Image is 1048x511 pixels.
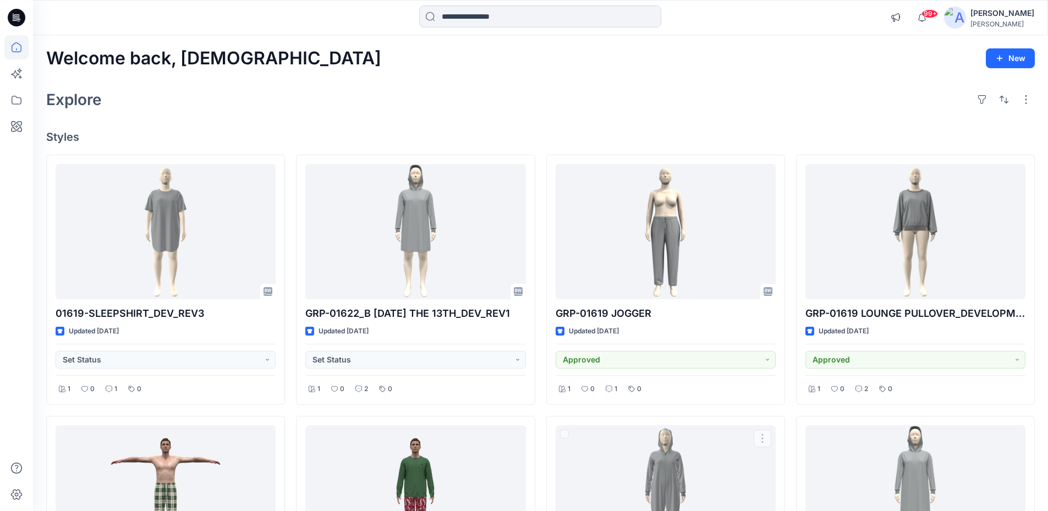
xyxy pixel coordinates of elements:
h4: Styles [46,130,1035,144]
p: 2 [864,383,868,395]
p: 01619-SLEEPSHIRT_DEV_REV3 [56,306,276,321]
p: 1 [614,383,617,395]
p: 0 [388,383,392,395]
p: 1 [817,383,820,395]
p: 0 [840,383,844,395]
p: GRP-01619 JOGGER [556,306,776,321]
button: New [986,48,1035,68]
p: 0 [90,383,95,395]
p: 1 [68,383,70,395]
p: GRP-01622_B [DATE] THE 13TH_DEV_REV1 [305,306,525,321]
p: GRP-01619 LOUNGE PULLOVER_DEVELOPMENT [805,306,1025,321]
h2: Welcome back, [DEMOGRAPHIC_DATA] [46,48,381,69]
p: Updated [DATE] [69,326,119,337]
p: 2 [364,383,368,395]
p: Updated [DATE] [319,326,369,337]
p: 0 [888,383,892,395]
div: [PERSON_NAME] [970,7,1034,20]
a: GRP-01619 LOUNGE PULLOVER_DEVELOPMENT [805,164,1025,300]
a: GRP-01619 JOGGER [556,164,776,300]
a: GRP-01622_B FRIDAY THE 13TH_DEV_REV1 [305,164,525,300]
img: avatar [944,7,966,29]
h2: Explore [46,91,102,108]
div: [PERSON_NAME] [970,20,1034,28]
a: 01619-SLEEPSHIRT_DEV_REV3 [56,164,276,300]
p: 0 [340,383,344,395]
p: 0 [637,383,641,395]
p: 0 [590,383,595,395]
span: 99+ [921,9,938,18]
p: 1 [114,383,117,395]
p: Updated [DATE] [819,326,869,337]
p: 1 [317,383,320,395]
p: Updated [DATE] [569,326,619,337]
p: 0 [137,383,141,395]
p: 1 [568,383,570,395]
